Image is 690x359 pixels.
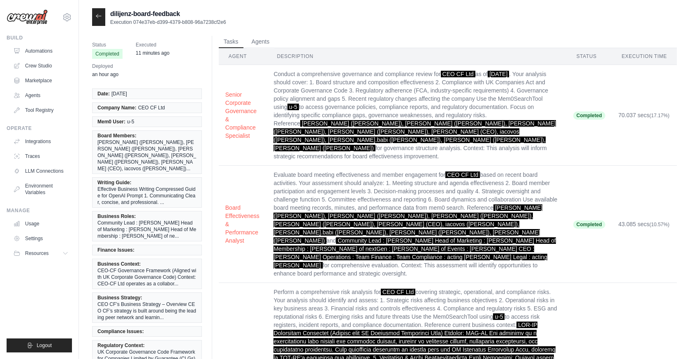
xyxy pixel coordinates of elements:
span: [DATE] [488,71,509,77]
th: Description [267,48,566,65]
span: Mem0 User: [97,118,125,125]
div: Operate [7,125,72,132]
h2: dilijenz-board-feedback [110,9,226,19]
span: CEO CF Ltd [445,171,480,178]
span: (10.57%) [649,222,669,227]
span: u-5 [127,118,134,125]
span: Completed [573,111,605,120]
span: Completed [92,49,123,59]
button: Resources [10,247,72,260]
time: August 16, 2025 at 12:08 BST [136,50,169,56]
span: Community Lead : [PERSON_NAME] Head of Marketing : [PERSON_NAME] Head of Membership : [PERSON_NAM... [97,220,197,239]
th: Status [567,48,612,65]
span: Regulatory Context: [97,342,145,349]
span: Executed [136,41,169,49]
span: (17.17%) [649,113,669,118]
span: Resources [25,250,49,257]
span: Date: [97,90,110,97]
a: Marketplace [10,74,72,87]
a: Tool Registry [10,104,72,117]
td: Conduct a comprehensive governance and compliance review for as of . Your analysis should cover: ... [267,65,566,166]
span: CEO CF’s Business Strategy – Overview CEO CF’s strategy is built around being the leading peer ne... [97,301,197,321]
button: Senior Corporate Governance & Compliance Specialist [225,90,261,140]
span: CEO CF Ltd [138,104,165,111]
button: Agents [247,36,275,48]
img: Logo [7,9,48,25]
span: u-5 [287,104,299,110]
td: Evaluate board meeting effectiveness and member engagement for based on recent board activities. ... [267,166,566,283]
div: Manage [7,207,72,214]
span: u-5 [493,313,505,320]
span: CEO CF Ltd [381,289,415,295]
span: Business Context: [97,261,141,267]
a: Crew Studio [10,59,72,72]
span: [PERSON_NAME] ([PERSON_NAME]), [PERSON_NAME] ([PERSON_NAME]), [PERSON_NAME] ([PERSON_NAME]), [PER... [273,120,556,151]
a: Integrations [10,135,72,148]
a: Settings [10,232,72,245]
button: Tasks [219,36,243,48]
th: Agent [219,48,267,65]
div: Build [7,35,72,41]
span: Deployed [92,62,118,70]
span: Company Name: [97,104,137,111]
span: [DATE] [111,90,127,97]
span: Business Strategy: [97,294,142,301]
span: Effective Business Writing Compressed Guide for OpenAI Prompt 1. Communicating Clear, concise, an... [97,186,197,206]
span: Completed [573,220,605,229]
span: Status [92,41,123,49]
a: Traces [10,150,72,163]
td: 43.085 secs [612,166,677,283]
span: [PERSON_NAME] ([PERSON_NAME]), [PERSON_NAME] ([PERSON_NAME]), [PERSON_NAME] ([PERSON_NAME]), [PER... [273,204,542,244]
span: [PERSON_NAME] ([PERSON_NAME]), [PERSON_NAME] ([PERSON_NAME]), [PERSON_NAME] ([PERSON_NAME]), [PER... [97,139,197,172]
a: LLM Connections [10,164,72,178]
span: Writing Guide: [97,179,131,186]
span: Board Members: [97,132,137,139]
th: Execution Time [612,48,677,65]
a: Automations [10,44,72,58]
span: CEO CF Ltd [441,71,475,77]
td: 70.037 secs [612,65,677,166]
span: Compliance Issues: [97,328,144,335]
a: Usage [10,217,72,230]
span: Logout [37,342,52,349]
a: Environment Variables [10,179,72,199]
time: August 16, 2025 at 10:52 BST [92,72,118,77]
span: Finance Issues: [97,247,134,253]
p: Execution 074e37eb-d399-4379-b808-96a7238cf2e6 [110,19,226,25]
span: CEO-CF Governance Framework (Aligned with UK Corporate Governance Code) Context: CEO-CF Ltd opera... [97,267,197,287]
button: Board Effectiveness & Performance Analyst [225,204,261,245]
button: Logout [7,338,72,352]
span: Community Lead : [PERSON_NAME] Head of Marketing : [PERSON_NAME] Head of Membership : [PERSON_NAM... [273,237,556,269]
span: Business Roles: [97,213,136,220]
a: Agents [10,89,72,102]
